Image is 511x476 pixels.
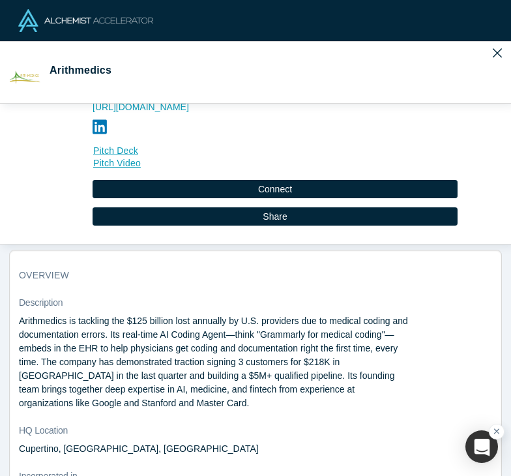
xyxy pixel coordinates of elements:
a: Pitch Video [93,156,458,171]
a: [URL][DOMAIN_NAME] [93,100,458,114]
h3: Arithmedics [50,63,111,78]
a: Pitch Deck [93,143,458,158]
button: Close [493,43,502,61]
h3: overview [19,269,474,282]
img: Alchemist Logo [18,9,153,32]
dt: Description [19,296,492,310]
button: Connect [93,180,458,198]
button: Share [93,207,458,226]
dd: Cupertino, [GEOGRAPHIC_DATA], [GEOGRAPHIC_DATA] [19,442,411,456]
p: Arithmedics is tackling the $125 billion lost annually by U.S. providers due to medical coding an... [19,314,411,410]
dt: HQ Location [19,424,492,438]
img: Arithmedics's Logo [9,63,40,94]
